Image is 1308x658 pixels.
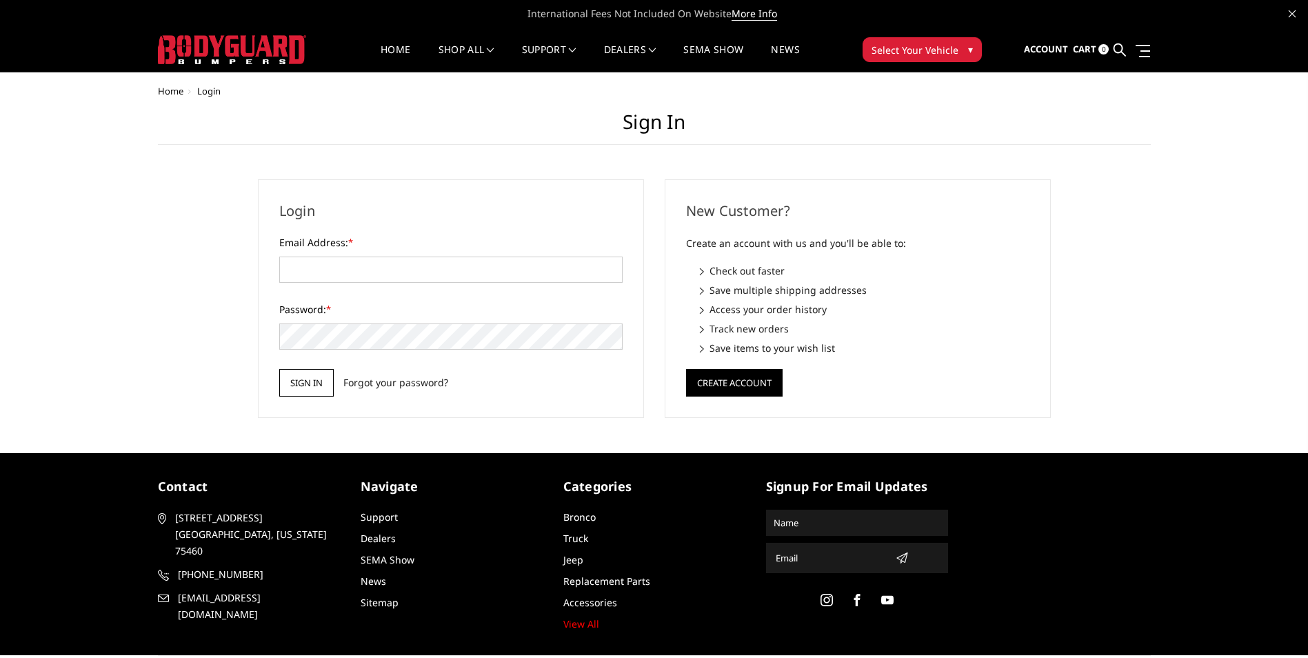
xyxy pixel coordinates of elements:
a: SEMA Show [361,553,414,566]
span: [EMAIL_ADDRESS][DOMAIN_NAME] [178,590,338,623]
a: View All [563,617,599,630]
a: [PHONE_NUMBER] [158,566,340,583]
a: Dealers [604,45,656,72]
h5: Navigate [361,477,543,496]
li: Track new orders [700,321,1029,336]
button: Create Account [686,369,783,397]
a: Support [361,510,398,524]
span: 0 [1098,44,1109,54]
a: Cart 0 [1073,31,1109,68]
li: Access your order history [700,302,1029,317]
span: Cart [1073,43,1096,55]
li: Save items to your wish list [700,341,1029,355]
h2: New Customer? [686,201,1029,221]
h5: contact [158,477,340,496]
a: More Info [732,7,777,21]
span: Login [197,85,221,97]
a: Accessories [563,596,617,609]
span: ▾ [968,42,973,57]
a: Account [1024,31,1068,68]
label: Email Address: [279,235,623,250]
a: shop all [439,45,494,72]
a: Home [158,85,183,97]
a: Dealers [361,532,396,545]
a: News [771,45,799,72]
a: Jeep [563,553,583,566]
a: Replacement Parts [563,575,650,588]
h2: Login [279,201,623,221]
img: BODYGUARD BUMPERS [158,35,306,64]
p: Create an account with us and you'll be able to: [686,235,1029,252]
a: Truck [563,532,588,545]
span: Select Your Vehicle [872,43,958,57]
a: Forgot your password? [343,375,448,390]
a: Sitemap [361,596,399,609]
a: Home [381,45,410,72]
input: Email [770,547,890,569]
label: Password: [279,302,623,317]
span: Account [1024,43,1068,55]
a: News [361,575,386,588]
input: Name [768,512,946,534]
li: Save multiple shipping addresses [700,283,1029,297]
a: Bronco [563,510,596,524]
h5: Categories [563,477,745,496]
a: Support [522,45,576,72]
a: SEMA Show [683,45,743,72]
li: Check out faster [700,263,1029,278]
h5: signup for email updates [766,477,948,496]
input: Sign in [279,369,334,397]
span: [PHONE_NUMBER] [178,566,338,583]
iframe: Chat Widget [1239,592,1308,658]
button: Select Your Vehicle [863,37,982,62]
h1: Sign in [158,110,1151,145]
a: [EMAIL_ADDRESS][DOMAIN_NAME] [158,590,340,623]
a: Create Account [686,375,783,388]
span: [STREET_ADDRESS] [GEOGRAPHIC_DATA], [US_STATE] 75460 [175,510,335,559]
